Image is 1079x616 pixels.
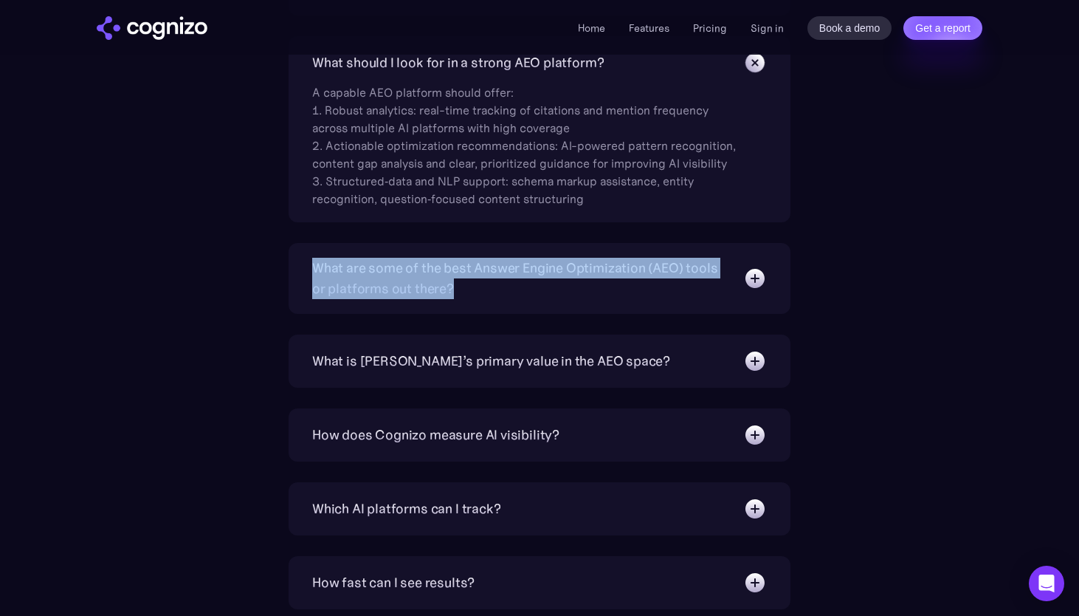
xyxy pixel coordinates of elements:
[97,16,207,40] a: home
[578,21,605,35] a: Home
[629,21,669,35] a: Features
[751,19,784,37] a: Sign in
[312,499,500,519] div: Which AI platforms can I track?
[97,16,207,40] img: cognizo logo
[807,16,892,40] a: Book a demo
[693,21,727,35] a: Pricing
[312,572,475,593] div: How fast can I see results?
[903,16,982,40] a: Get a report
[312,258,728,299] div: What are some of the best Answer Engine Optimization (AEO) tools or platforms out there?
[312,75,740,208] div: A capable AEO platform should offer: 1. Robust analytics: real-time tracking of citations and men...
[1029,566,1064,601] div: Open Intercom Messenger
[312,52,604,73] div: What should I look for in a strong AEO platform?
[312,425,559,445] div: How does Cognizo measure AI visibility?
[312,351,670,372] div: What is [PERSON_NAME]’s primary value in the AEO space?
